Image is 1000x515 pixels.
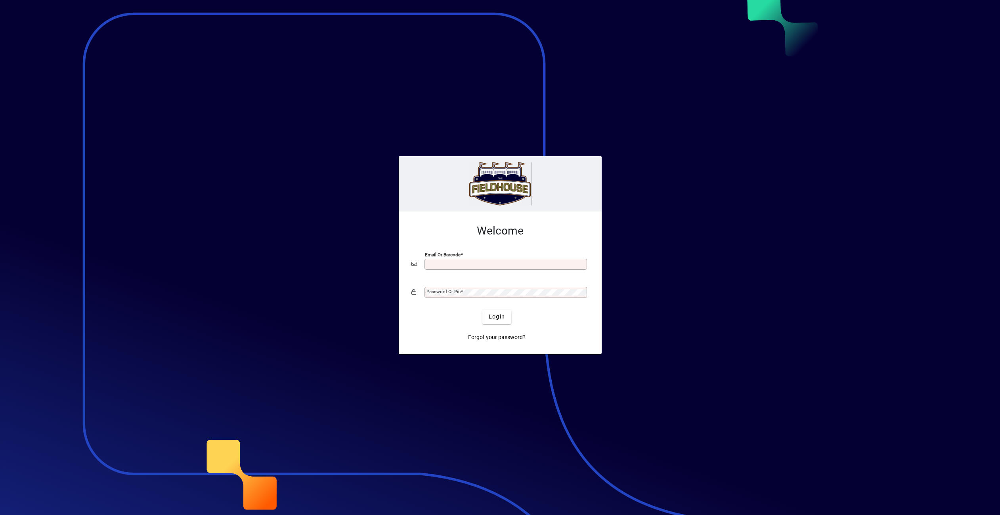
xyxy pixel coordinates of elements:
button: Login [482,310,511,324]
a: Forgot your password? [465,330,529,345]
mat-label: Password or Pin [426,289,461,294]
span: Forgot your password? [468,333,526,341]
mat-label: Email or Barcode [425,252,461,257]
h2: Welcome [411,224,589,238]
span: Login [489,313,505,321]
